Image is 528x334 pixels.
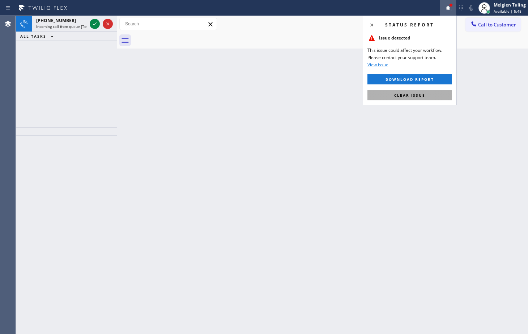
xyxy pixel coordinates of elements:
button: ALL TASKS [16,32,61,41]
button: Call to Customer [465,18,521,32]
span: ALL TASKS [20,34,46,39]
button: Mute [466,3,476,13]
span: Call to Customer [478,21,516,28]
div: Melgien Tuling [494,2,526,8]
span: [PHONE_NUMBER] [36,17,76,24]
span: Incoming call from queue [Test] All [36,24,96,29]
button: Accept [90,19,100,29]
button: Reject [103,19,113,29]
input: Search [120,18,217,30]
span: Available | 5:48 [494,9,521,14]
